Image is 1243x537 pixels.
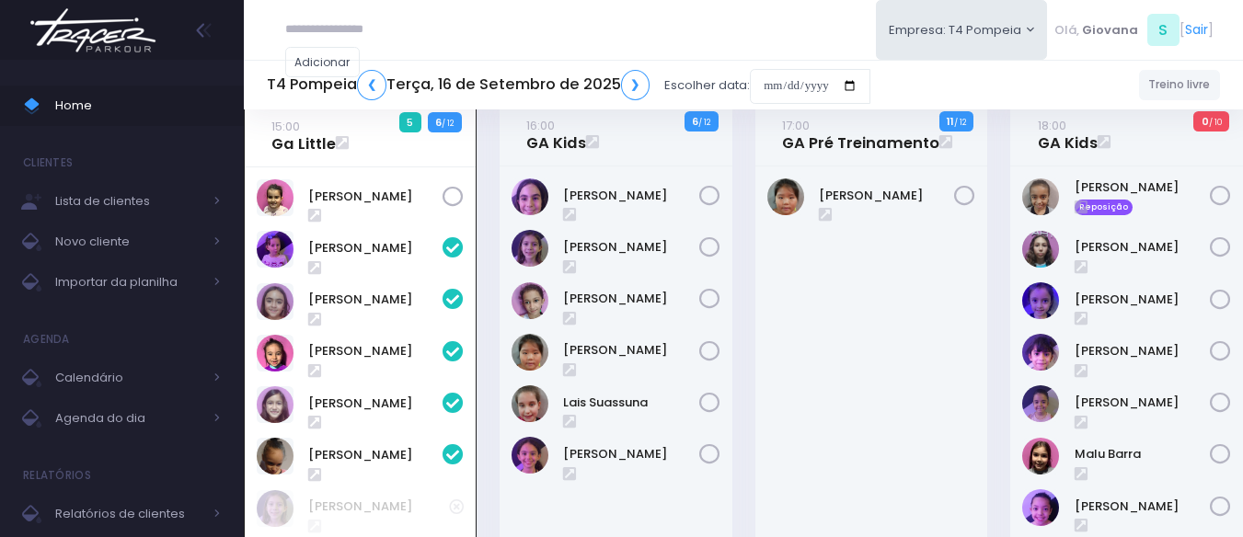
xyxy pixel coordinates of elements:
[308,394,443,413] a: [PERSON_NAME]
[308,342,443,360] a: [PERSON_NAME]
[1075,342,1211,360] a: [PERSON_NAME]
[1147,14,1180,46] span: S
[257,283,293,320] img: Eloah Meneguim Tenorio
[954,117,966,128] small: / 12
[285,47,361,77] a: Adicionar
[55,189,202,213] span: Lista de clientes
[1075,291,1211,309] a: [PERSON_NAME]
[1022,282,1059,319] img: Helena Mendes Leone
[55,270,202,294] span: Importar da planilha
[1185,20,1208,40] a: Sair
[271,118,300,135] small: 15:00
[767,178,804,215] img: Júlia Ayumi Tiba
[442,118,454,129] small: / 12
[563,187,699,205] a: [PERSON_NAME]
[698,117,710,128] small: / 12
[1047,9,1220,51] div: [ ]
[1209,117,1222,128] small: / 10
[1022,438,1059,474] img: Malu Barra Guirro
[23,144,73,181] h4: Clientes
[621,70,650,100] a: ❯
[257,335,293,371] img: Júlia Meneguim Merlo
[435,115,442,130] strong: 6
[308,188,443,206] a: [PERSON_NAME]
[782,116,939,153] a: 17:00GA Pré Treinamento
[563,238,699,257] a: [PERSON_NAME]
[55,230,202,254] span: Novo cliente
[257,231,293,268] img: Alice Mattos
[1075,445,1211,463] a: Malu Barra
[819,187,955,205] a: [PERSON_NAME]
[55,502,202,526] span: Relatórios de clientes
[1038,116,1098,153] a: 18:00GA Kids
[1022,231,1059,268] img: Filomena Caruso Grano
[512,385,548,422] img: Lais Suassuna
[399,112,421,132] span: 5
[55,94,221,118] span: Home
[1075,238,1211,257] a: [PERSON_NAME]
[1139,70,1221,100] a: Treino livre
[947,114,954,129] strong: 11
[23,321,70,358] h4: Agenda
[692,114,698,129] strong: 6
[1022,178,1059,215] img: Beatriz Marques Ferreira
[271,117,336,154] a: 15:00Ga Little
[1022,334,1059,371] img: Isabela dela plata souza
[1022,385,1059,422] img: LIZ WHITAKER DE ALMEIDA BORGES
[257,438,293,474] img: Sophia Crispi Marques dos Santos
[526,116,586,153] a: 16:00GA Kids
[1075,200,1134,216] span: Reposição
[257,386,293,423] img: Olívia Marconato Pizzo
[1075,394,1211,412] a: [PERSON_NAME]
[563,445,699,463] a: [PERSON_NAME]
[267,70,650,100] h5: T4 Pompeia Terça, 16 de Setembro de 2025
[55,406,202,430] span: Agenda do dia
[1038,117,1066,134] small: 18:00
[308,446,443,464] a: [PERSON_NAME]
[563,290,699,308] a: [PERSON_NAME]
[782,117,810,134] small: 17:00
[563,341,699,360] a: [PERSON_NAME]
[563,394,699,412] a: Lais Suassuna
[308,497,449,516] a: [PERSON_NAME]
[308,239,443,257] a: [PERSON_NAME]
[526,117,555,134] small: 16:00
[1075,497,1211,516] a: [PERSON_NAME]
[308,291,443,309] a: [PERSON_NAME]
[512,437,548,474] img: Lara Souza
[1075,178,1211,197] a: [PERSON_NAME]
[55,366,202,390] span: Calendário
[512,282,548,319] img: Ivy Miki Miessa Guadanuci
[257,179,293,216] img: Nicole Esteves Fabri
[1202,114,1209,129] strong: 0
[512,230,548,267] img: Antonella Zappa Marques
[1082,21,1138,40] span: Giovana
[23,457,91,494] h4: Relatórios
[257,490,293,527] img: Antonella Zappa Marques
[512,178,548,215] img: Antonella Rossi Paes Previtalli
[267,64,870,107] div: Escolher data:
[1022,489,1059,526] img: Nina amorim
[512,334,548,371] img: Júlia Ayumi Tiba
[1054,21,1079,40] span: Olá,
